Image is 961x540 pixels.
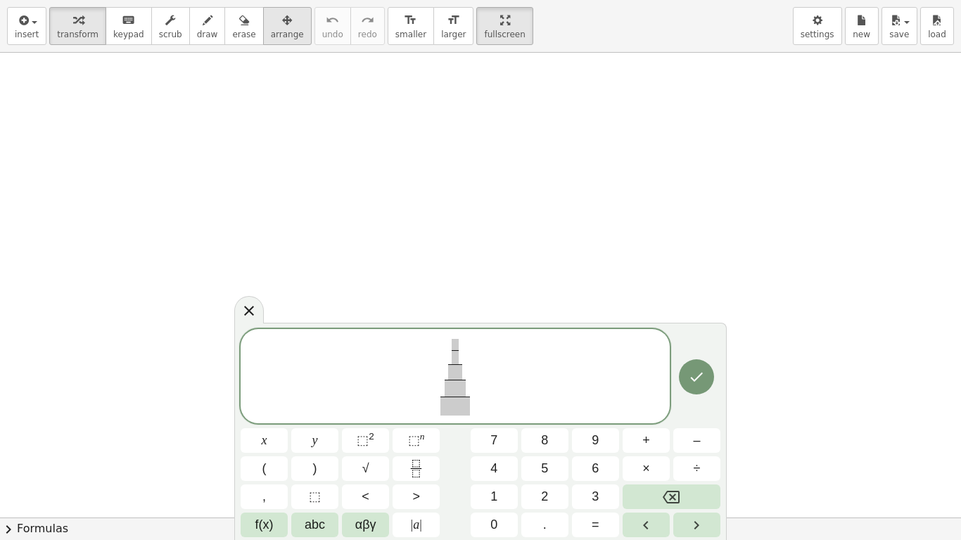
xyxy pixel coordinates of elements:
button: Left arrow [623,513,670,537]
span: new [853,30,870,39]
span: erase [232,30,255,39]
button: Backspace [623,484,720,509]
span: – [693,431,700,450]
button: ) [291,456,338,481]
span: 6 [592,459,599,478]
button: 6 [572,456,619,481]
i: keyboard [122,12,135,29]
button: 8 [521,428,568,453]
button: Minus [673,428,720,453]
span: ) [313,459,317,478]
span: | [411,517,414,532]
button: y [291,428,338,453]
span: × [642,459,650,478]
span: ⬚ [309,487,321,506]
button: Plus [623,428,670,453]
span: 7 [490,431,497,450]
sup: n [420,431,425,442]
button: , [241,484,288,509]
span: = [592,515,599,534]
span: load [928,30,946,39]
span: draw [197,30,218,39]
button: Greater than [393,484,440,509]
button: Functions [241,513,288,537]
button: settings [793,7,842,45]
span: 8 [541,431,548,450]
span: ⬚ [357,433,369,447]
button: format_sizelarger [433,7,473,45]
span: fullscreen [484,30,525,39]
button: Fraction [393,456,440,481]
button: Right arrow [673,513,720,537]
span: 5 [541,459,548,478]
button: Divide [673,456,720,481]
button: 4 [471,456,518,481]
i: redo [361,12,374,29]
button: undoundo [314,7,351,45]
button: erase [224,7,263,45]
button: Squared [342,428,389,453]
span: 3 [592,487,599,506]
button: Square root [342,456,389,481]
button: save [882,7,917,45]
button: scrub [151,7,190,45]
button: keyboardkeypad [106,7,152,45]
span: scrub [159,30,182,39]
button: 9 [572,428,619,453]
button: redoredo [350,7,385,45]
span: 9 [592,431,599,450]
span: f(x) [255,515,274,534]
span: . [543,515,547,534]
span: undo [322,30,343,39]
button: 5 [521,456,568,481]
span: 4 [490,459,497,478]
button: format_sizesmaller [388,7,434,45]
span: transform [57,30,98,39]
button: ( [241,456,288,481]
button: load [920,7,954,45]
button: fullscreen [476,7,533,45]
button: new [845,7,879,45]
button: draw [189,7,226,45]
button: Equals [572,513,619,537]
sup: 2 [369,431,374,442]
span: smaller [395,30,426,39]
button: x [241,428,288,453]
span: insert [15,30,39,39]
span: ÷ [694,459,701,478]
span: ( [262,459,267,478]
span: < [362,487,369,506]
button: . [521,513,568,537]
button: Done [679,359,714,394]
span: αβγ [355,515,376,534]
span: , [262,487,266,506]
span: settings [801,30,834,39]
span: larger [441,30,466,39]
i: format_size [404,12,417,29]
span: > [412,487,420,506]
button: Times [623,456,670,481]
button: Superscript [393,428,440,453]
span: 2 [541,487,548,506]
button: Placeholder [291,484,338,509]
span: 0 [490,515,497,534]
span: arrange [271,30,304,39]
i: format_size [447,12,460,29]
button: 0 [471,513,518,537]
button: Absolute value [393,513,440,537]
button: 2 [521,484,568,509]
button: Greek alphabet [342,513,389,537]
button: Less than [342,484,389,509]
span: save [889,30,909,39]
span: | [419,517,422,532]
span: y [312,431,318,450]
span: 1 [490,487,497,506]
button: transform [49,7,106,45]
span: redo [358,30,377,39]
button: 1 [471,484,518,509]
span: keypad [113,30,144,39]
span: √ [362,459,369,478]
button: insert [7,7,46,45]
button: arrange [263,7,312,45]
span: abc [305,515,325,534]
